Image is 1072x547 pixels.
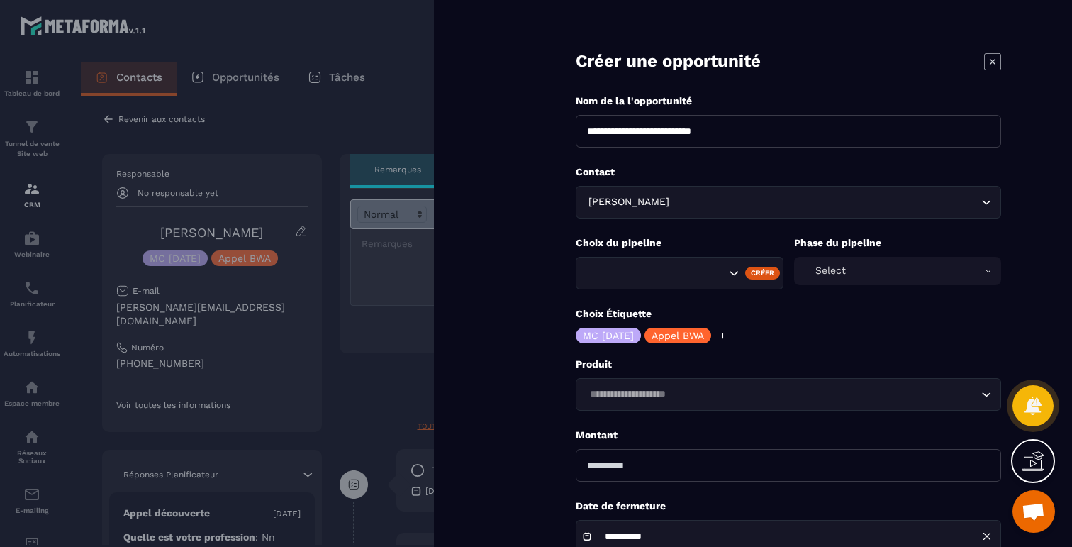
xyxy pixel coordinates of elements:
[652,331,704,341] p: Appel BWA
[672,194,978,210] input: Search for option
[585,387,978,402] input: Search for option
[576,94,1001,108] p: Nom de la l'opportunité
[576,358,1001,371] p: Produit
[585,194,672,210] span: [PERSON_NAME]
[576,50,761,73] p: Créer une opportunité
[576,165,1001,179] p: Contact
[1012,490,1055,533] div: Ouvrir le chat
[576,307,1001,321] p: Choix Étiquette
[576,257,783,289] div: Search for option
[576,499,1001,513] p: Date de fermeture
[794,236,1002,250] p: Phase du pipeline
[745,267,780,280] div: Créer
[576,378,1001,411] div: Search for option
[585,265,725,281] input: Search for option
[576,236,783,250] p: Choix du pipeline
[583,331,634,341] p: MC [DATE]
[576,186,1001,219] div: Search for option
[576,429,1001,442] p: Montant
